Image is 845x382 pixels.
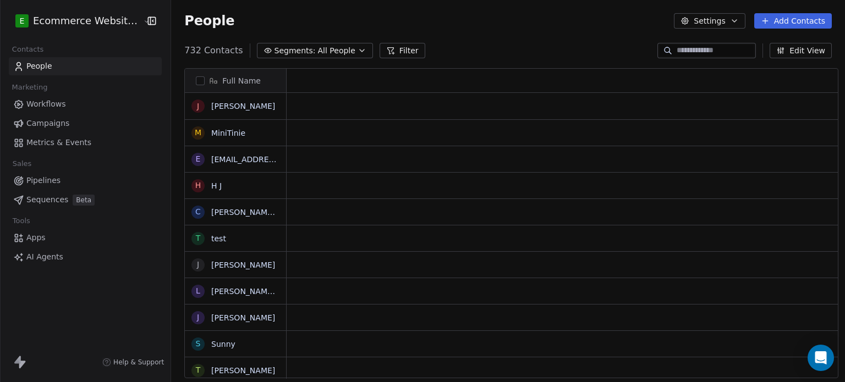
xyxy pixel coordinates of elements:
[196,153,201,165] div: e
[197,101,199,112] div: J
[195,127,201,139] div: M
[185,93,287,379] div: grid
[26,232,46,243] span: Apps
[197,259,199,270] div: J
[211,366,275,375] a: [PERSON_NAME]
[9,95,162,113] a: Workflows
[770,43,832,58] button: Edit View
[26,60,52,72] span: People
[26,175,61,186] span: Pipelines
[113,358,164,367] span: Help & Support
[195,206,201,218] div: C
[184,44,243,57] span: 732 Contacts
[211,155,346,164] a: [EMAIL_ADDRESS][DOMAIN_NAME]
[8,213,35,229] span: Tools
[197,312,199,323] div: J
[275,45,316,57] span: Segments:
[8,156,36,172] span: Sales
[211,234,226,243] a: test
[26,194,68,206] span: Sequences
[9,229,162,247] a: Apps
[211,287,342,296] a: [PERSON_NAME] [PERSON_NAME]
[196,285,200,297] div: L
[9,171,162,190] a: Pipelines
[9,248,162,266] a: AI Agents
[808,345,834,371] div: Open Intercom Messenger
[211,313,275,322] a: [PERSON_NAME]
[7,41,48,58] span: Contacts
[196,338,201,350] div: S
[9,134,162,152] a: Metrics & Events
[20,15,25,26] span: E
[184,13,234,29] span: People
[195,180,201,191] div: H
[211,208,288,217] a: [PERSON_NAME] Fai
[674,13,745,29] button: Settings
[102,358,164,367] a: Help & Support
[211,340,235,348] a: Sunny
[73,195,95,206] span: Beta
[26,137,91,148] span: Metrics & Events
[26,251,63,263] span: AI Agents
[211,181,222,190] a: H J
[211,261,275,269] a: [PERSON_NAME]
[7,79,52,96] span: Marketing
[211,102,275,110] a: [PERSON_NAME]
[196,232,201,244] div: t
[196,364,201,376] div: T
[185,69,286,92] div: Full Name
[33,14,140,28] span: Ecommerce Website Builder
[13,12,135,30] button: EEcommerce Website Builder
[26,98,66,110] span: Workflows
[9,57,162,75] a: People
[318,45,355,57] span: All People
[211,129,245,137] a: MiniTinie
[222,75,261,86] span: Full Name
[9,114,162,132] a: Campaigns
[26,118,69,129] span: Campaigns
[380,43,425,58] button: Filter
[9,191,162,209] a: SequencesBeta
[754,13,832,29] button: Add Contacts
